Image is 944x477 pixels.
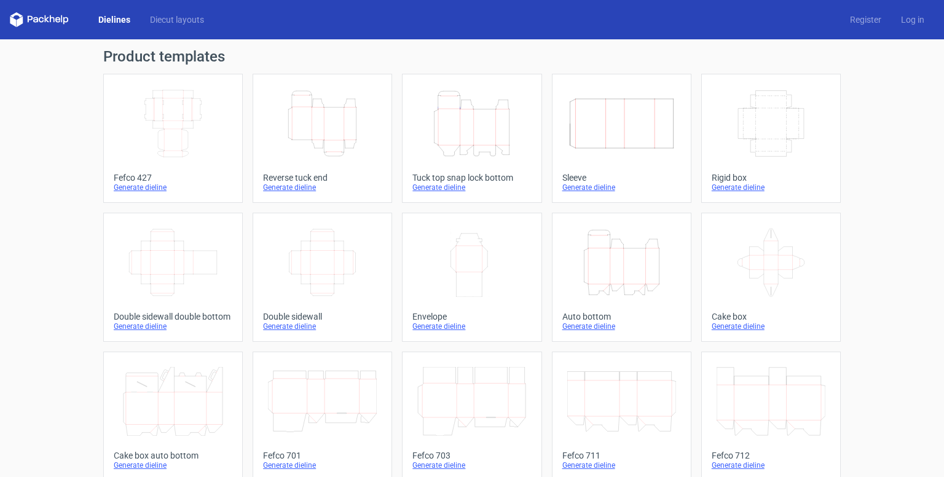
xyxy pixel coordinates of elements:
[712,451,830,460] div: Fefco 712
[701,213,841,342] a: Cake boxGenerate dieline
[114,451,232,460] div: Cake box auto bottom
[712,173,830,183] div: Rigid box
[263,173,382,183] div: Reverse tuck end
[562,321,681,331] div: Generate dieline
[253,74,392,203] a: Reverse tuck endGenerate dieline
[263,312,382,321] div: Double sidewall
[712,312,830,321] div: Cake box
[712,460,830,470] div: Generate dieline
[412,321,531,331] div: Generate dieline
[712,183,830,192] div: Generate dieline
[562,183,681,192] div: Generate dieline
[253,213,392,342] a: Double sidewallGenerate dieline
[114,173,232,183] div: Fefco 427
[412,183,531,192] div: Generate dieline
[562,460,681,470] div: Generate dieline
[88,14,140,26] a: Dielines
[712,321,830,331] div: Generate dieline
[114,460,232,470] div: Generate dieline
[552,74,691,203] a: SleeveGenerate dieline
[103,213,243,342] a: Double sidewall double bottomGenerate dieline
[263,321,382,331] div: Generate dieline
[891,14,934,26] a: Log in
[402,74,541,203] a: Tuck top snap lock bottomGenerate dieline
[412,173,531,183] div: Tuck top snap lock bottom
[263,460,382,470] div: Generate dieline
[103,74,243,203] a: Fefco 427Generate dieline
[562,451,681,460] div: Fefco 711
[701,74,841,203] a: Rigid boxGenerate dieline
[263,451,382,460] div: Fefco 701
[552,213,691,342] a: Auto bottomGenerate dieline
[412,312,531,321] div: Envelope
[114,321,232,331] div: Generate dieline
[562,312,681,321] div: Auto bottom
[140,14,214,26] a: Diecut layouts
[402,213,541,342] a: EnvelopeGenerate dieline
[114,312,232,321] div: Double sidewall double bottom
[114,183,232,192] div: Generate dieline
[840,14,891,26] a: Register
[562,173,681,183] div: Sleeve
[412,460,531,470] div: Generate dieline
[412,451,531,460] div: Fefco 703
[103,49,841,64] h1: Product templates
[263,183,382,192] div: Generate dieline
